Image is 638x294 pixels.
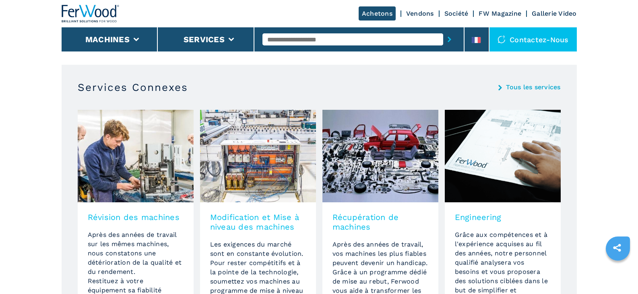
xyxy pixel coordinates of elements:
[332,212,428,232] h3: Récupération de machines
[455,212,551,222] h3: Engineering
[607,238,627,258] a: sharethis
[200,110,316,202] img: image
[489,27,577,51] div: Contactez-nous
[444,10,469,17] a: Société
[78,81,188,94] h3: Services Connexes
[210,212,306,232] h3: Modification et Mise à niveau des machines
[184,35,225,44] button: Services
[406,10,434,17] a: Vendons
[85,35,130,44] button: Machines
[498,35,506,43] img: Contactez-nous
[62,5,120,23] img: Ferwood
[88,212,184,222] h3: Révision des machines
[604,258,632,288] iframe: Chat
[532,10,577,17] a: Gallerie Video
[78,110,194,202] img: image
[359,6,396,21] a: Achetons
[506,84,560,90] a: Tous les services
[445,110,561,202] img: image
[443,30,456,49] button: submit-button
[322,110,438,202] img: image
[479,10,521,17] a: FW Magazine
